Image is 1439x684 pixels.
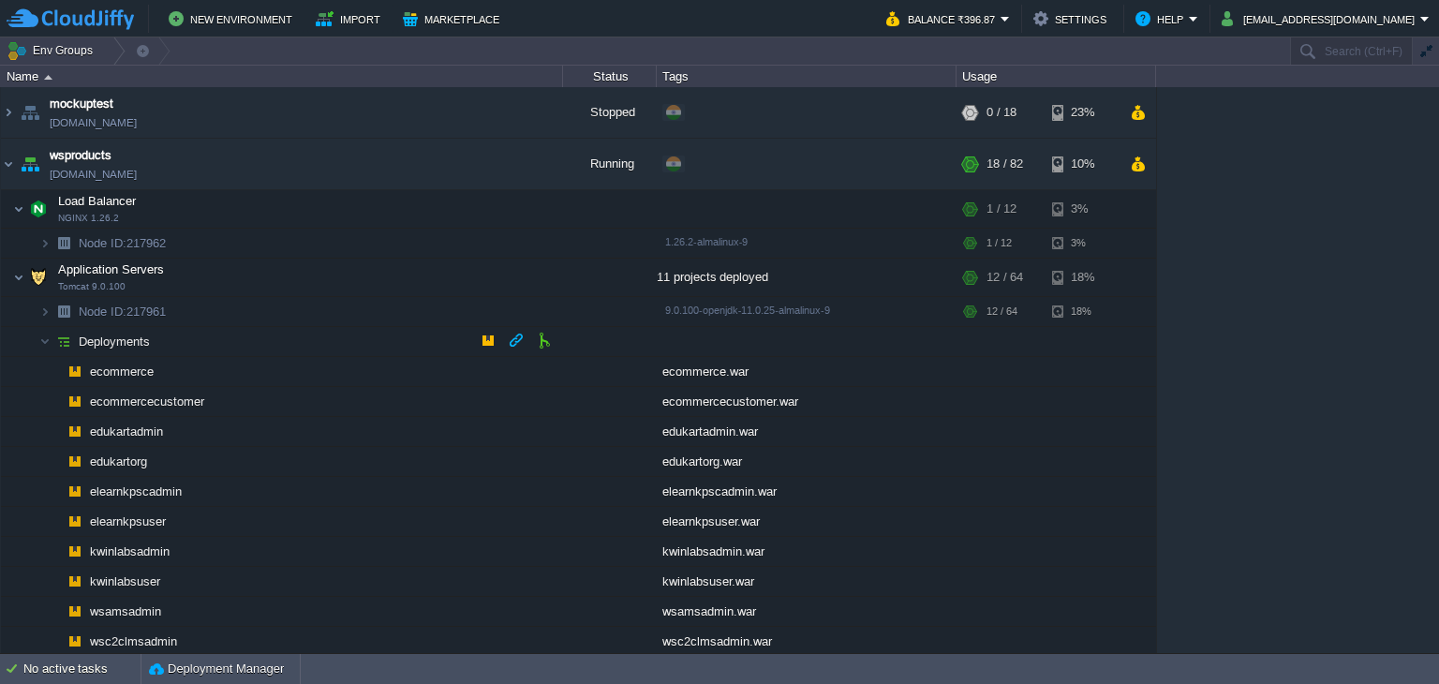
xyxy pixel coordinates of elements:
[957,66,1155,87] div: Usage
[7,7,134,31] img: CloudJiffy
[51,597,62,626] img: AMDAwAAAACH5BAEAAAAALAAAAAABAAEAAAICRAEAOw==
[62,417,88,446] img: AMDAwAAAACH5BAEAAAAALAAAAAABAAEAAAICRAEAOw==
[1052,259,1113,296] div: 18%
[987,259,1023,296] div: 12 / 64
[62,597,88,626] img: AMDAwAAAACH5BAEAAAAALAAAAAABAAEAAAICRAEAOw==
[51,229,77,258] img: AMDAwAAAACH5BAEAAAAALAAAAAABAAEAAAICRAEAOw==
[77,334,153,349] span: Deployments
[88,513,169,529] a: elearnkpsuser
[2,66,562,87] div: Name
[51,387,62,416] img: AMDAwAAAACH5BAEAAAAALAAAAAABAAEAAAICRAEAOw==
[657,507,957,536] div: elearnkpsuser.war
[563,139,657,189] div: Running
[88,543,172,559] a: kwinlabsadmin
[665,305,830,316] span: 9.0.100-openjdk-11.0.25-almalinux-9
[657,627,957,656] div: wsc2clmsadmin.war
[1033,7,1112,30] button: Settings
[56,193,139,209] span: Load Balancer
[657,357,957,386] div: ecommerce.war
[657,447,957,476] div: edukartorg.war
[77,235,169,251] a: Node ID:217962
[39,327,51,356] img: AMDAwAAAACH5BAEAAAAALAAAAAABAAEAAAICRAEAOw==
[316,7,386,30] button: Import
[564,66,656,87] div: Status
[1,139,16,189] img: AMDAwAAAACH5BAEAAAAALAAAAAABAAEAAAICRAEAOw==
[13,190,24,228] img: AMDAwAAAACH5BAEAAAAALAAAAAABAAEAAAICRAEAOw==
[58,281,126,292] span: Tomcat 9.0.100
[51,327,77,356] img: AMDAwAAAACH5BAEAAAAALAAAAAABAAEAAAICRAEAOw==
[88,454,150,469] a: edukartorg
[62,357,88,386] img: AMDAwAAAACH5BAEAAAAALAAAAAABAAEAAAICRAEAOw==
[58,213,119,224] span: NGINX 1.26.2
[62,447,88,476] img: AMDAwAAAACH5BAEAAAAALAAAAAABAAEAAAICRAEAOw==
[50,95,113,113] a: mockuptest
[987,229,1012,258] div: 1 / 12
[50,165,137,184] a: [DOMAIN_NAME]
[25,259,52,296] img: AMDAwAAAACH5BAEAAAAALAAAAAABAAEAAAICRAEAOw==
[62,567,88,596] img: AMDAwAAAACH5BAEAAAAALAAAAAABAAEAAAICRAEAOw==
[657,417,957,446] div: edukartadmin.war
[657,387,957,416] div: ecommercecustomer.war
[1052,139,1113,189] div: 10%
[50,146,111,165] a: wsproducts
[88,483,185,499] a: elearnkpscadmin
[987,139,1023,189] div: 18 / 82
[56,261,167,277] span: Application Servers
[1360,609,1420,665] iframe: chat widget
[23,654,141,684] div: No active tasks
[39,229,51,258] img: AMDAwAAAACH5BAEAAAAALAAAAAABAAEAAAICRAEAOw==
[987,297,1017,326] div: 12 / 64
[62,387,88,416] img: AMDAwAAAACH5BAEAAAAALAAAAAABAAEAAAICRAEAOw==
[1052,297,1113,326] div: 18%
[51,537,62,566] img: AMDAwAAAACH5BAEAAAAALAAAAAABAAEAAAICRAEAOw==
[77,304,169,320] span: 217961
[169,7,298,30] button: New Environment
[657,567,957,596] div: kwinlabsuser.war
[51,627,62,656] img: AMDAwAAAACH5BAEAAAAALAAAAAABAAEAAAICRAEAOw==
[51,417,62,446] img: AMDAwAAAACH5BAEAAAAALAAAAAABAAEAAAICRAEAOw==
[17,139,43,189] img: AMDAwAAAACH5BAEAAAAALAAAAAABAAEAAAICRAEAOw==
[88,394,207,409] a: ecommercecustomer
[25,190,52,228] img: AMDAwAAAACH5BAEAAAAALAAAAAABAAEAAAICRAEAOw==
[658,66,956,87] div: Tags
[51,357,62,386] img: AMDAwAAAACH5BAEAAAAALAAAAAABAAEAAAICRAEAOw==
[51,297,77,326] img: AMDAwAAAACH5BAEAAAAALAAAAAABAAEAAAICRAEAOw==
[563,87,657,138] div: Stopped
[1,87,16,138] img: AMDAwAAAACH5BAEAAAAALAAAAAABAAEAAAICRAEAOw==
[39,297,51,326] img: AMDAwAAAACH5BAEAAAAALAAAAAABAAEAAAICRAEAOw==
[987,87,1016,138] div: 0 / 18
[88,573,163,589] a: kwinlabsuser
[62,477,88,506] img: AMDAwAAAACH5BAEAAAAALAAAAAABAAEAAAICRAEAOw==
[62,537,88,566] img: AMDAwAAAACH5BAEAAAAALAAAAAABAAEAAAICRAEAOw==
[56,194,139,208] a: Load BalancerNGINX 1.26.2
[51,477,62,506] img: AMDAwAAAACH5BAEAAAAALAAAAAABAAEAAAICRAEAOw==
[1052,87,1113,138] div: 23%
[77,304,169,320] a: Node ID:217961
[88,603,164,619] a: wsamsadmin
[62,507,88,536] img: AMDAwAAAACH5BAEAAAAALAAAAAABAAEAAAICRAEAOw==
[1052,229,1113,258] div: 3%
[987,190,1016,228] div: 1 / 12
[88,364,156,379] a: ecommerce
[1135,7,1189,30] button: Help
[62,627,88,656] img: AMDAwAAAACH5BAEAAAAALAAAAAABAAEAAAICRAEAOw==
[657,477,957,506] div: elearnkpscadmin.war
[51,447,62,476] img: AMDAwAAAACH5BAEAAAAALAAAAAABAAEAAAICRAEAOw==
[44,75,52,80] img: AMDAwAAAACH5BAEAAAAALAAAAAABAAEAAAICRAEAOw==
[149,660,284,678] button: Deployment Manager
[88,424,166,439] a: edukartadmin
[17,87,43,138] img: AMDAwAAAACH5BAEAAAAALAAAAAABAAEAAAICRAEAOw==
[79,236,126,250] span: Node ID:
[51,567,62,596] img: AMDAwAAAACH5BAEAAAAALAAAAAABAAEAAAICRAEAOw==
[657,537,957,566] div: kwinlabsadmin.war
